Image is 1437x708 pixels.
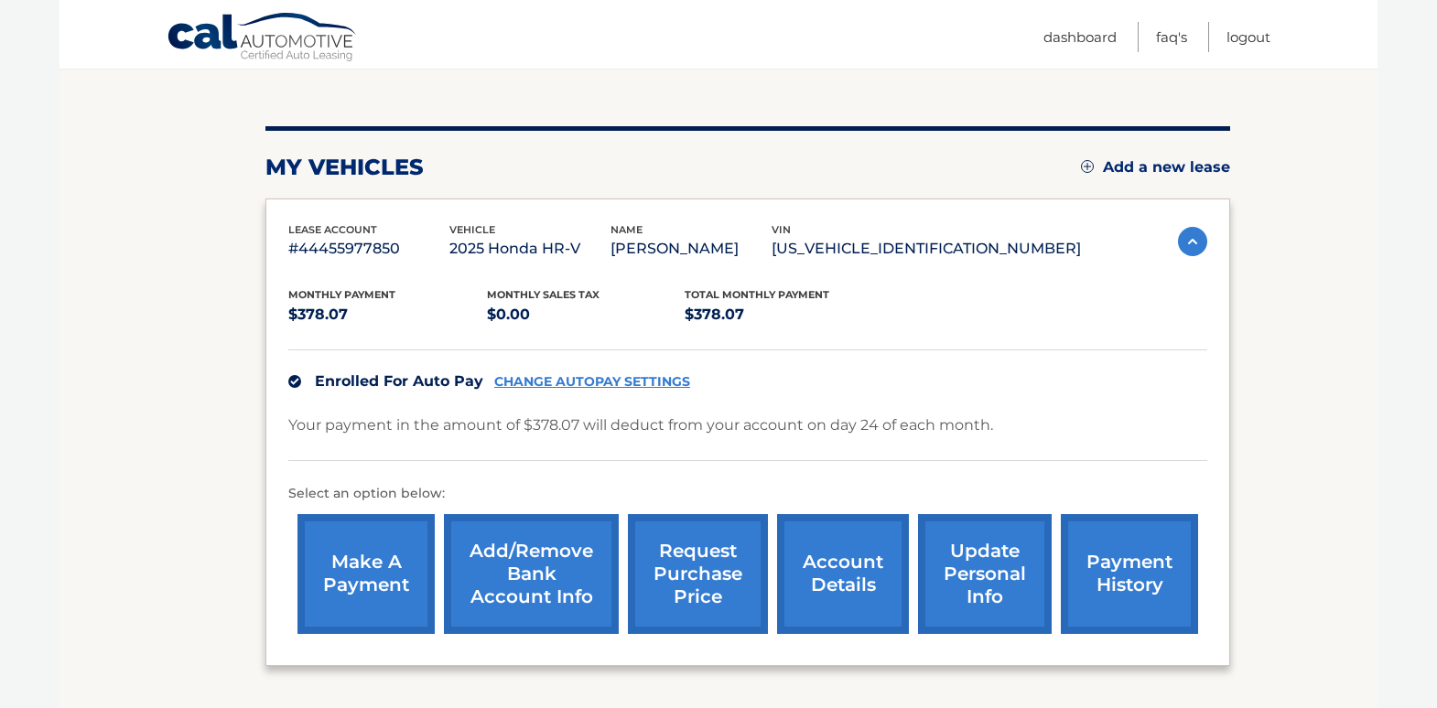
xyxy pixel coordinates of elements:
p: Your payment in the amount of $378.07 will deduct from your account on day 24 of each month. [288,413,993,438]
span: Monthly sales Tax [487,288,600,301]
a: request purchase price [628,514,768,634]
span: Enrolled For Auto Pay [315,372,483,390]
a: FAQ's [1156,22,1187,52]
a: Dashboard [1043,22,1117,52]
p: $378.07 [685,302,883,327]
span: name [610,223,643,236]
a: CHANGE AUTOPAY SETTINGS [494,374,690,390]
a: Logout [1226,22,1270,52]
p: $0.00 [487,302,686,327]
a: Add/Remove bank account info [444,514,619,634]
p: [PERSON_NAME] [610,236,772,262]
img: accordion-active.svg [1178,227,1207,256]
a: Add a new lease [1081,158,1230,177]
p: $378.07 [288,302,487,327]
a: Cal Automotive [167,12,359,65]
span: Total Monthly Payment [685,288,829,301]
p: 2025 Honda HR-V [449,236,610,262]
span: lease account [288,223,377,236]
img: add.svg [1081,160,1094,173]
a: account details [777,514,909,634]
a: payment history [1061,514,1198,634]
a: make a payment [297,514,435,634]
p: #44455977850 [288,236,449,262]
span: vin [772,223,791,236]
span: Monthly Payment [288,288,395,301]
a: update personal info [918,514,1052,634]
p: [US_VEHICLE_IDENTIFICATION_NUMBER] [772,236,1081,262]
span: vehicle [449,223,495,236]
img: check.svg [288,375,301,388]
h2: my vehicles [265,154,424,181]
p: Select an option below: [288,483,1207,505]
